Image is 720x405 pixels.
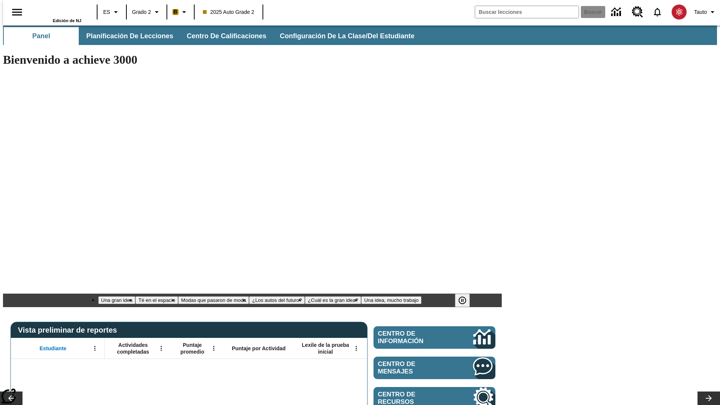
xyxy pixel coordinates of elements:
[40,345,67,352] span: Estudiante
[378,360,451,375] span: Centro de mensajes
[455,294,470,307] button: Pausar
[80,27,179,45] button: Planificación de lecciones
[203,8,255,16] span: 2025 Auto Grade 2
[181,27,272,45] button: Centro de calificaciones
[232,345,285,352] span: Puntaje por Actividad
[373,326,495,349] a: Centro de información
[274,27,420,45] button: Configuración de la clase/del estudiante
[607,2,627,22] a: Centro de información
[135,296,178,304] button: Diapositiva 2 Té en el espacio
[280,32,414,40] span: Configuración de la clase/del estudiante
[103,8,110,16] span: ES
[169,5,192,19] button: Boost El color de la clase es anaranjado claro. Cambiar el color de la clase.
[298,342,353,355] span: Lexile de la prueba inicial
[351,343,362,354] button: Abrir menú
[53,18,81,23] span: Edición de NJ
[187,32,266,40] span: Centro de calificaciones
[627,2,648,22] a: Centro de recursos, Se abrirá en una pestaña nueva.
[6,1,28,23] button: Abrir el menú lateral
[373,357,495,379] a: Centro de mensajes
[89,343,100,354] button: Abrir menú
[4,27,79,45] button: Panel
[98,296,136,304] button: Diapositiva 1 Una gran idea
[694,8,707,16] span: Tauto
[3,27,421,45] div: Subbarra de navegación
[174,7,177,16] span: B
[361,296,421,304] button: Diapositiva 6 Una idea, mucho trabajo
[174,342,210,355] span: Puntaje promedio
[691,5,720,19] button: Perfil/Configuración
[33,3,81,18] a: Portada
[3,25,717,45] div: Subbarra de navegación
[32,32,50,40] span: Panel
[100,5,124,19] button: Lenguaje: ES, Selecciona un idioma
[108,342,158,355] span: Actividades completadas
[475,6,579,18] input: Buscar campo
[378,330,448,345] span: Centro de información
[86,32,173,40] span: Planificación de lecciones
[132,8,151,16] span: Grado 2
[249,296,305,304] button: Diapositiva 4 ¿Los autos del futuro?
[305,296,361,304] button: Diapositiva 5 ¿Cuál es la gran idea?
[672,4,687,19] img: avatar image
[18,326,121,334] span: Vista preliminar de reportes
[648,2,667,22] a: Notificaciones
[33,3,81,23] div: Portada
[129,5,164,19] button: Grado: Grado 2, Elige un grado
[208,343,219,354] button: Abrir menú
[178,296,249,304] button: Diapositiva 3 Modas que pasaron de moda
[455,294,477,307] div: Pausar
[3,53,502,67] h1: Bienvenido a achieve 3000
[156,343,167,354] button: Abrir menú
[667,2,691,22] button: Escoja un nuevo avatar
[697,391,720,405] button: Carrusel de lecciones, seguir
